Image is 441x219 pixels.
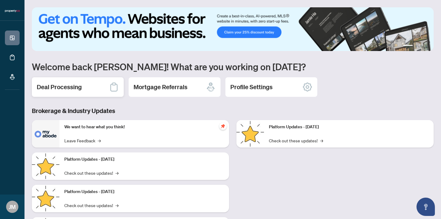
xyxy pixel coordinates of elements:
span: → [320,137,323,144]
h3: Brokerage & Industry Updates [32,107,434,115]
a: Leave Feedback→ [64,137,101,144]
img: Platform Updates - June 23, 2025 [236,120,264,148]
span: → [115,202,119,209]
p: Platform Updates - [DATE] [269,124,429,130]
p: We want to hear what you think! [64,124,224,130]
span: pushpin [219,122,227,130]
button: 4 [425,45,428,47]
a: Check out these updates!→ [64,202,119,209]
img: logo [5,9,20,13]
button: Open asap [417,198,435,216]
img: Platform Updates - September 16, 2025 [32,152,59,180]
p: Platform Updates - [DATE] [64,188,224,195]
img: Slide 0 [32,7,434,51]
h1: Welcome back [PERSON_NAME]! What are you working on [DATE]? [32,61,434,72]
span: → [115,170,119,176]
button: 2 [415,45,418,47]
span: → [98,137,101,144]
button: 1 [403,45,413,47]
img: Platform Updates - July 21, 2025 [32,185,59,212]
a: Check out these updates!→ [269,137,323,144]
h2: Profile Settings [230,83,273,91]
a: Check out these updates!→ [64,170,119,176]
button: 3 [420,45,423,47]
p: Platform Updates - [DATE] [64,156,224,163]
span: JM [9,203,16,211]
h2: Deal Processing [37,83,82,91]
h2: Mortgage Referrals [134,83,187,91]
img: We want to hear what you think! [32,120,59,148]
